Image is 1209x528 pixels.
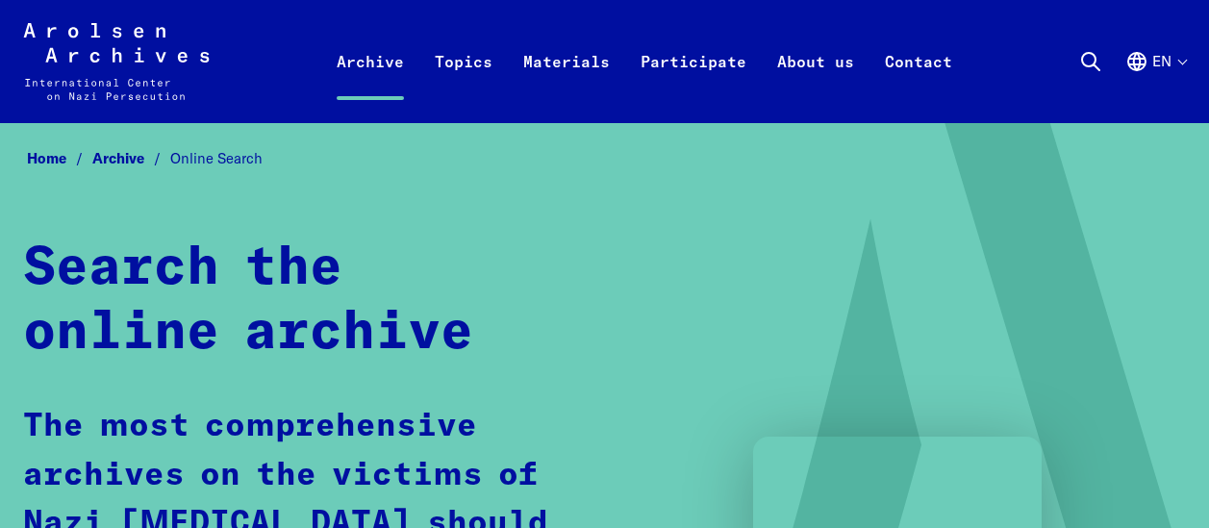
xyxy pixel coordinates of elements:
[1125,50,1186,119] button: English, language selection
[92,149,170,167] a: Archive
[170,149,263,167] span: Online Search
[508,46,625,123] a: Materials
[23,144,1186,173] nav: Breadcrumb
[762,46,869,123] a: About us
[321,46,419,123] a: Archive
[419,46,508,123] a: Topics
[625,46,762,123] a: Participate
[27,149,92,167] a: Home
[23,241,473,360] strong: Search the online archive
[869,46,968,123] a: Contact
[321,23,968,100] nav: Primary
